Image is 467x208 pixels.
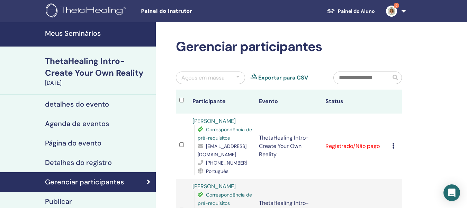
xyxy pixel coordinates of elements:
[45,55,152,79] div: ThetaHealing Intro- Create Your Own Reality
[45,158,112,167] h4: Detalhes do registro
[45,79,152,87] div: [DATE]
[327,8,335,14] img: graduation-cap-white.svg
[258,74,308,82] a: Exportar para CSV
[198,126,252,141] span: Correspondência de pré-requisitos
[176,39,402,55] h2: Gerenciar participantes
[46,3,128,19] img: logo.png
[394,3,399,8] span: 5
[189,90,255,114] th: Participante
[192,183,236,190] a: [PERSON_NAME]
[255,114,322,179] td: ThetaHealing Intro- Create Your Own Reality
[255,90,322,114] th: Evento
[45,100,109,108] h4: detalhes do evento
[443,184,460,201] div: Open Intercom Messenger
[206,160,247,166] span: [PHONE_NUMBER]
[141,8,245,15] span: Painel do instrutor
[45,178,124,186] h4: Gerenciar participantes
[45,197,72,206] h4: Publicar
[45,139,101,147] h4: Página do evento
[41,55,156,87] a: ThetaHealing Intro- Create Your Own Reality[DATE]
[206,168,228,174] span: Português
[181,74,225,82] div: Ações em massa
[322,90,388,114] th: Status
[198,143,246,158] span: [EMAIL_ADDRESS][DOMAIN_NAME]
[192,117,236,125] a: [PERSON_NAME]
[321,5,380,18] a: Painel do Aluno
[386,6,397,17] img: default.jpg
[198,192,252,206] span: Correspondência de pré-requisitos
[45,29,152,38] h4: Meus Seminários
[45,119,109,128] h4: Agenda de eventos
